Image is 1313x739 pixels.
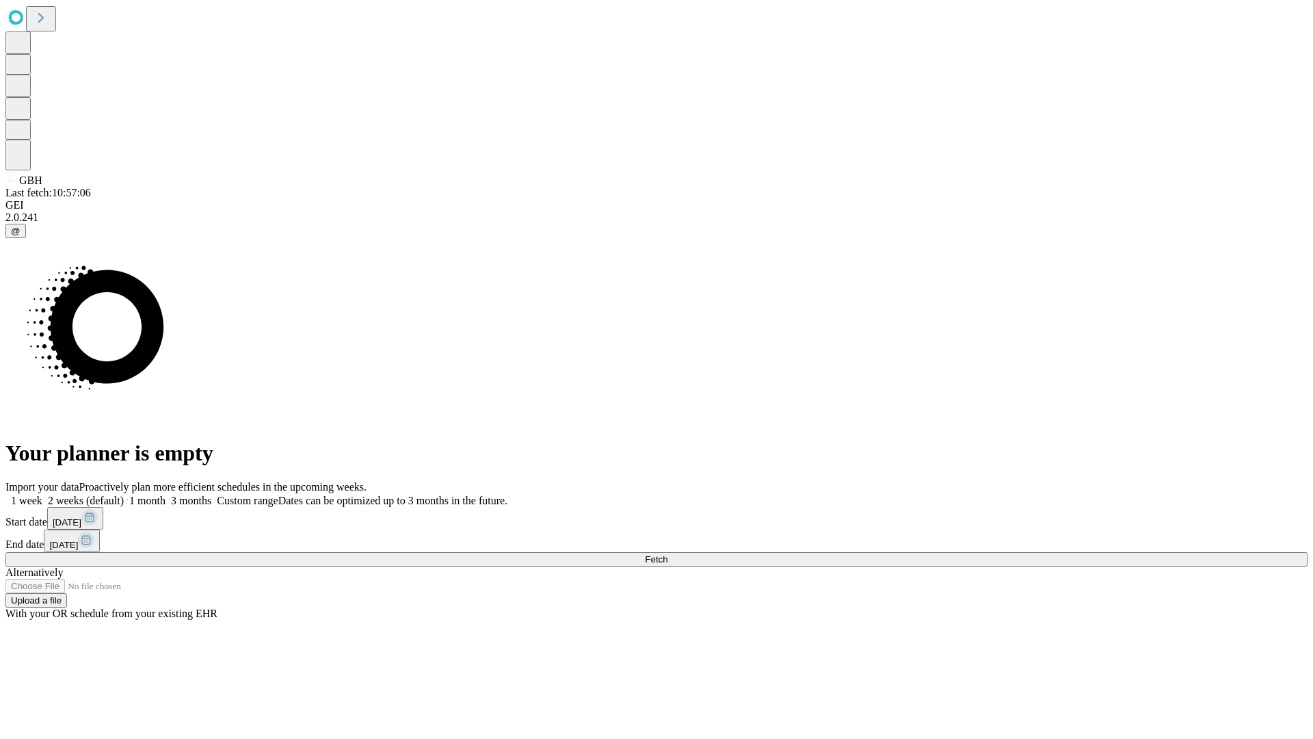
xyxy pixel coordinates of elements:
[5,187,91,198] span: Last fetch: 10:57:06
[171,495,211,506] span: 3 months
[5,199,1308,211] div: GEI
[5,530,1308,552] div: End date
[5,211,1308,224] div: 2.0.241
[5,552,1308,567] button: Fetch
[53,517,81,528] span: [DATE]
[79,481,367,493] span: Proactively plan more efficient schedules in the upcoming weeks.
[48,495,124,506] span: 2 weeks (default)
[5,567,63,578] span: Alternatively
[217,495,278,506] span: Custom range
[44,530,100,552] button: [DATE]
[19,174,42,186] span: GBH
[645,554,667,565] span: Fetch
[11,495,42,506] span: 1 week
[129,495,165,506] span: 1 month
[5,608,217,619] span: With your OR schedule from your existing EHR
[49,540,78,550] span: [DATE]
[5,441,1308,466] h1: Your planner is empty
[11,226,21,236] span: @
[278,495,507,506] span: Dates can be optimized up to 3 months in the future.
[5,224,26,238] button: @
[5,593,67,608] button: Upload a file
[5,481,79,493] span: Import your data
[47,507,103,530] button: [DATE]
[5,507,1308,530] div: Start date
